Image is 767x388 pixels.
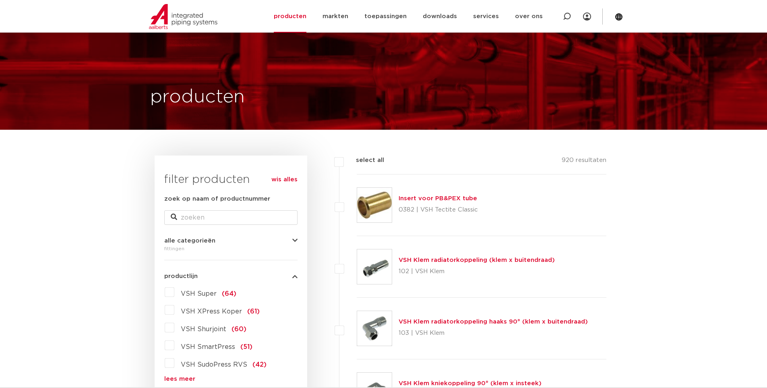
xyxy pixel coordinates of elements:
[399,195,477,201] a: Insert voor PB&PEX tube
[232,326,246,332] span: (60)
[357,188,392,222] img: Thumbnail for Insert voor PB&PEX tube
[181,344,235,350] span: VSH SmartPress
[164,210,298,225] input: zoeken
[150,84,245,110] h1: producten
[164,238,298,244] button: alle categorieën
[164,273,298,279] button: productlijn
[164,172,298,188] h3: filter producten
[357,249,392,284] img: Thumbnail for VSH Klem radiatorkoppeling (klem x buitendraad)
[181,308,242,315] span: VSH XPress Koper
[271,175,298,185] a: wis alles
[399,257,555,263] a: VSH Klem radiatorkoppeling (klem x buitendraad)
[247,308,260,315] span: (61)
[181,361,247,368] span: VSH SudoPress RVS
[240,344,252,350] span: (51)
[399,327,588,340] p: 103 | VSH Klem
[344,156,384,165] label: select all
[222,290,236,297] span: (64)
[399,203,478,216] p: 0382 | VSH Tectite Classic
[164,376,298,382] a: lees meer
[164,273,198,279] span: productlijn
[164,244,298,253] div: fittingen
[164,194,270,204] label: zoek op naam of productnummer
[252,361,267,368] span: (42)
[399,380,542,386] a: VSH Klem kniekoppeling 90° (klem x insteek)
[399,265,555,278] p: 102 | VSH Klem
[357,311,392,346] img: Thumbnail for VSH Klem radiatorkoppeling haaks 90° (klem x buitendraad)
[164,238,215,244] span: alle categorieën
[562,156,606,168] p: 920 resultaten
[399,319,588,325] a: VSH Klem radiatorkoppeling haaks 90° (klem x buitendraad)
[181,290,217,297] span: VSH Super
[181,326,226,332] span: VSH Shurjoint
